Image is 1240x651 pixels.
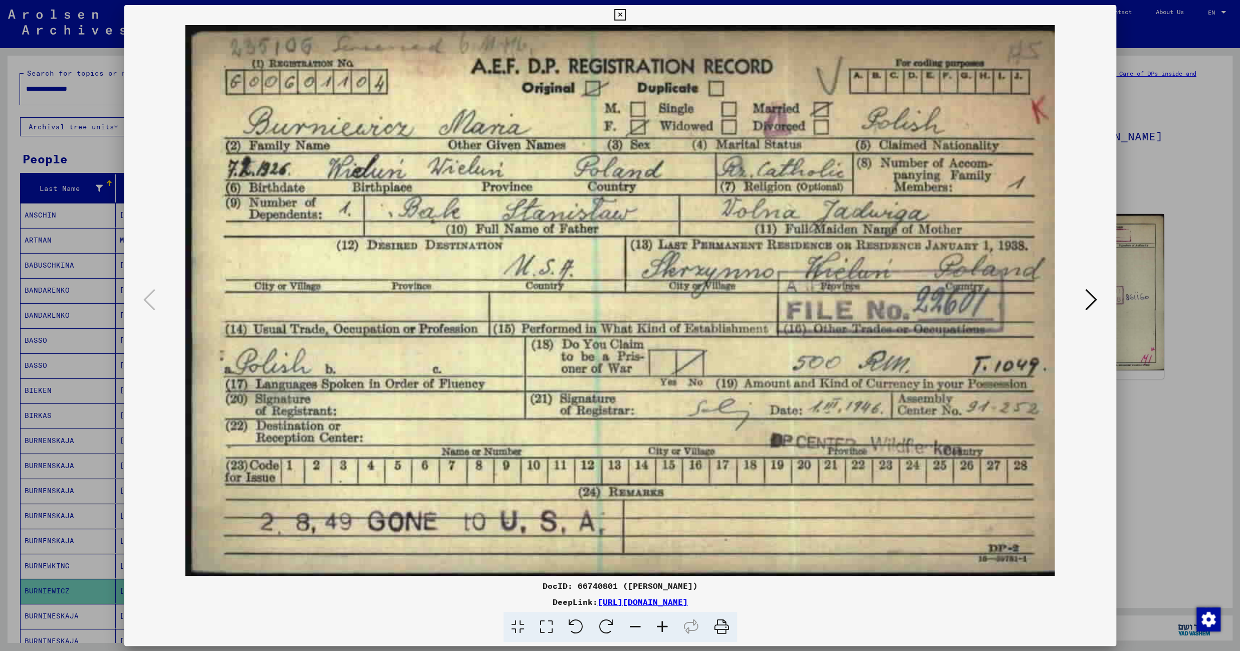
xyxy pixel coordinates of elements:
[124,580,1116,592] div: DocID: 66740801 ([PERSON_NAME])
[124,596,1116,608] div: DeepLink:
[1196,607,1220,631] img: Change consent
[158,25,1082,576] img: 001.jpg
[598,597,688,607] a: [URL][DOMAIN_NAME]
